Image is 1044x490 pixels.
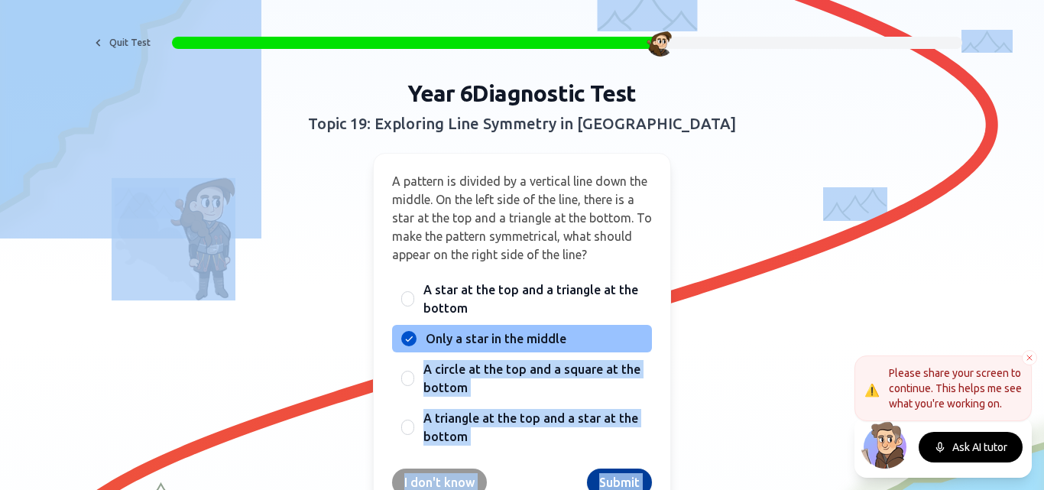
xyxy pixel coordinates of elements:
img: Character [647,29,674,57]
div: ⚠️ [864,381,880,396]
span: A star at the top and a triangle at the bottom [423,281,643,317]
p: Please share your screen to continue. This helps me see what you're working on. [889,365,1022,411]
span: A circle at the top and a square at the bottom [423,360,643,397]
h2: Topic 19: Exploring Line Symmetry in [GEOGRAPHIC_DATA] [241,113,803,135]
img: North [861,420,909,469]
button: Quit Test [82,31,160,55]
span: A pattern is divided by a vertical line down the middle. On the left side of the line, there is a... [392,174,652,261]
span: Only a star in the middle [426,329,566,348]
button: Ask AI tutor [919,432,1023,462]
h1: Year 6 Diagnostic Test [241,80,803,107]
span: A triangle at the top and a star at the bottom [423,409,643,446]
